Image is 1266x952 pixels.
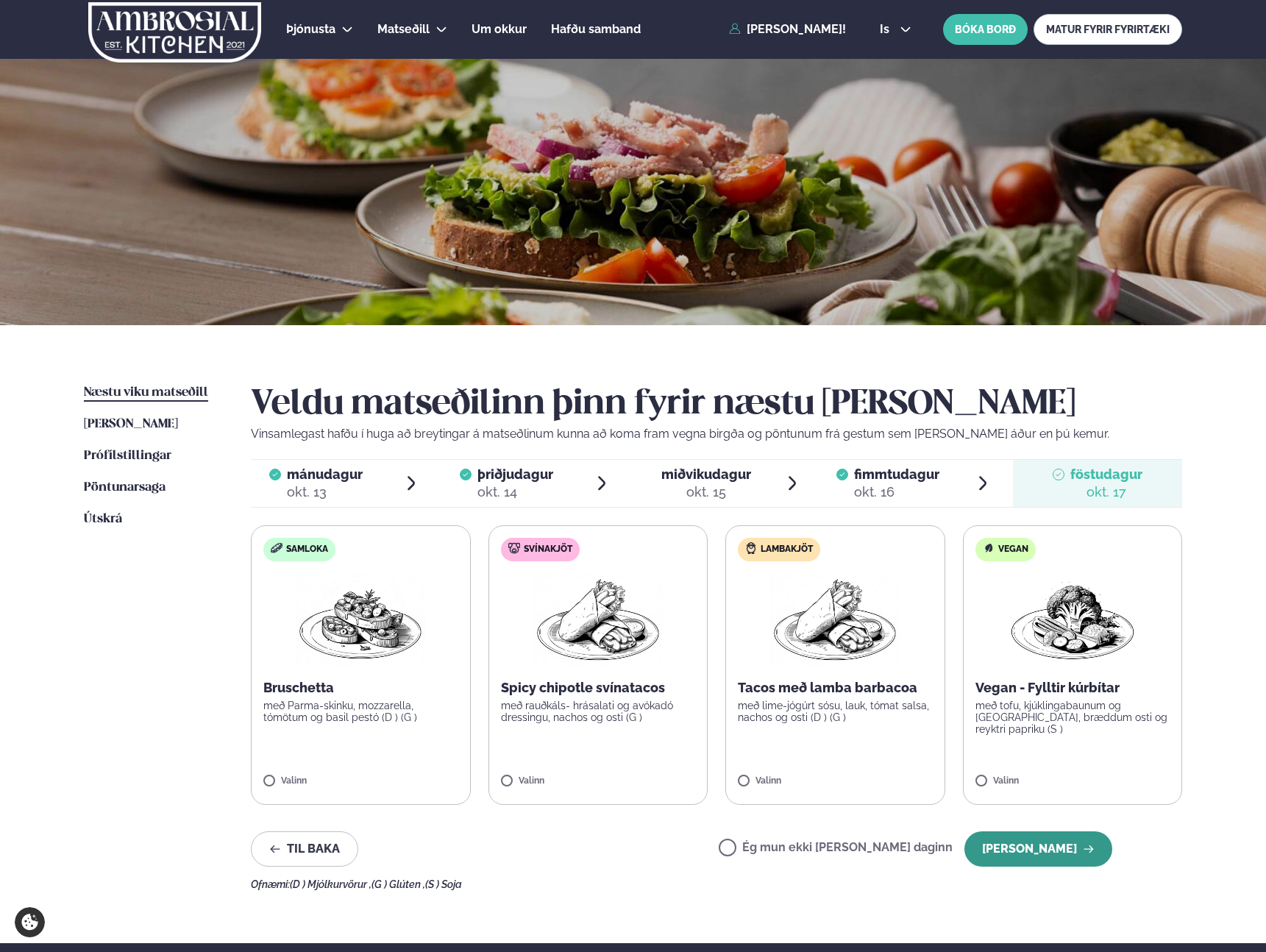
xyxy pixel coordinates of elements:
[1034,14,1182,45] a: MATUR FYRIR FYRIRTÆKI
[1070,466,1142,482] span: föstudagur
[377,21,430,38] a: Matseðill
[251,831,358,867] button: Til baka
[84,384,208,402] a: Næstu viku matseðill
[296,573,425,667] img: Bruschetta.png
[964,831,1112,867] button: [PERSON_NAME]
[770,573,900,667] img: Wraps.png
[84,450,171,462] span: Prófílstillingar
[983,542,995,554] img: Vegan.svg
[87,2,263,63] img: logo
[371,878,425,890] span: (G ) Glúten ,
[524,544,572,555] span: Svínakjöt
[738,679,933,697] p: Tacos með lamba barbacoa
[761,544,813,555] span: Lambakjöt
[661,466,751,482] span: miðvikudagur
[880,24,894,35] span: is
[84,447,171,465] a: Prófílstillingar
[477,483,553,501] div: okt. 14
[998,544,1028,555] span: Vegan
[1008,573,1137,667] img: Vegan.png
[854,466,939,482] span: fimmtudagur
[477,466,553,482] span: þriðjudagur
[533,573,663,667] img: Wraps.png
[286,544,328,555] span: Samloka
[508,542,520,554] img: pork.svg
[943,14,1028,45] button: BÓKA BORÐ
[263,679,458,697] p: Bruschetta
[729,23,846,36] a: [PERSON_NAME]!
[472,21,527,38] a: Um okkur
[425,878,462,890] span: (S ) Soja
[84,418,178,430] span: [PERSON_NAME]
[551,21,641,38] a: Hafðu samband
[84,479,166,497] a: Pöntunarsaga
[975,679,1170,697] p: Vegan - Fylltir kúrbítar
[251,384,1182,425] h2: Veldu matseðilinn þinn fyrir næstu [PERSON_NAME]
[251,878,1182,890] div: Ofnæmi:
[15,907,45,937] a: Cookie settings
[1070,483,1142,501] div: okt. 17
[501,679,696,697] p: Spicy chipotle svínatacos
[501,700,696,723] p: með rauðkáls- hrásalati og avókadó dressingu, nachos og osti (G )
[472,22,527,36] span: Um okkur
[84,386,208,399] span: Næstu viku matseðill
[854,483,939,501] div: okt. 16
[745,542,757,554] img: Lamb.svg
[377,22,430,36] span: Matseðill
[287,483,363,501] div: okt. 13
[287,466,363,482] span: mánudagur
[661,483,751,501] div: okt. 15
[271,543,282,553] img: sandwich-new-16px.svg
[975,700,1170,735] p: með tofu, kjúklingabaunum og [GEOGRAPHIC_DATA], bræddum osti og reyktri papriku (S )
[286,21,335,38] a: Þjónusta
[84,513,122,525] span: Útskrá
[251,425,1182,443] p: Vinsamlegast hafðu í huga að breytingar á matseðlinum kunna að koma fram vegna birgða og pöntunum...
[263,700,458,723] p: með Parma-skinku, mozzarella, tómötum og basil pestó (D ) (G )
[738,700,933,723] p: með lime-jógúrt sósu, lauk, tómat salsa, nachos og osti (D ) (G )
[84,416,178,433] a: [PERSON_NAME]
[286,22,335,36] span: Þjónusta
[84,481,166,494] span: Pöntunarsaga
[551,22,641,36] span: Hafðu samband
[290,878,371,890] span: (D ) Mjólkurvörur ,
[868,24,923,35] button: is
[84,511,122,528] a: Útskrá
